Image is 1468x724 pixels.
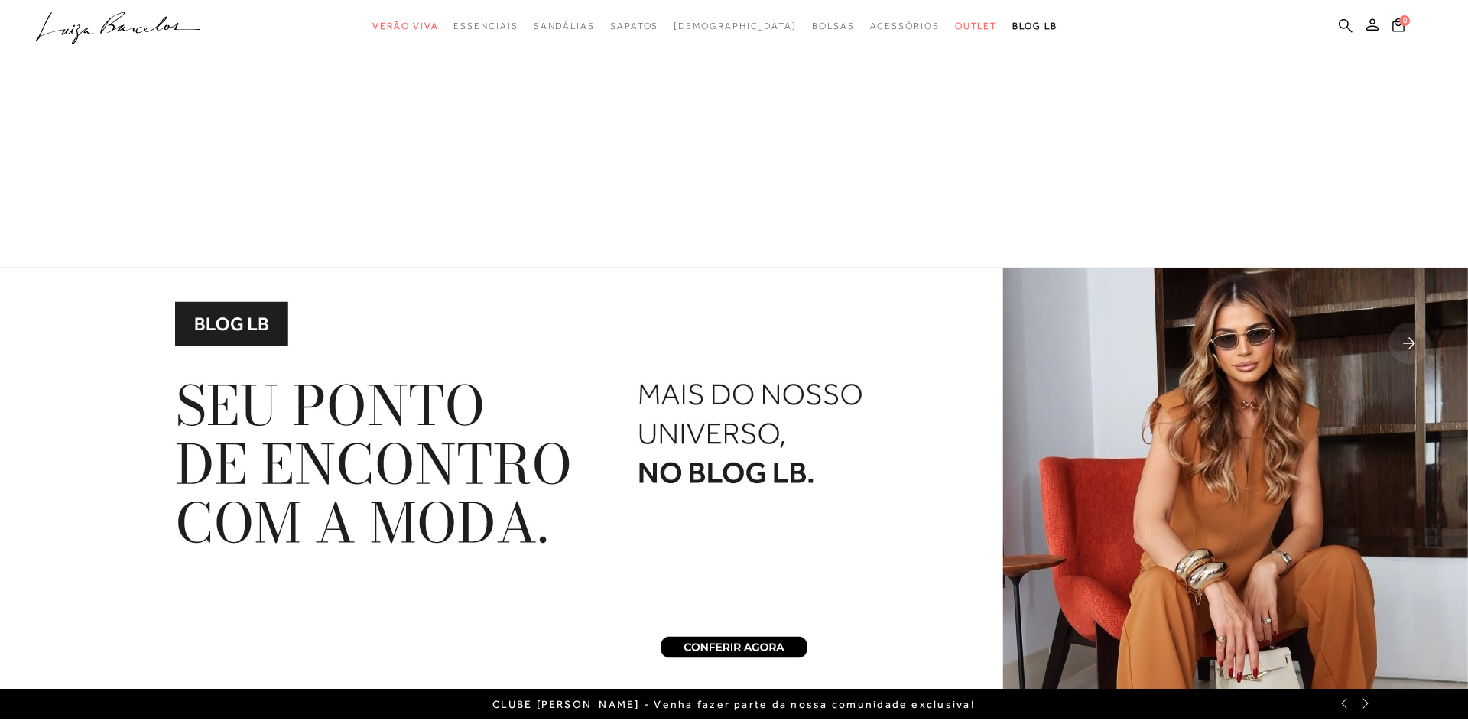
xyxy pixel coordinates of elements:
span: Essenciais [453,21,518,31]
span: Sapatos [610,21,658,31]
a: CLUBE [PERSON_NAME] - Venha fazer parte da nossa comunidade exclusiva! [492,698,976,710]
a: BLOG LB [1012,12,1057,41]
span: 0 [1399,15,1410,26]
span: Verão Viva [372,21,438,31]
a: noSubCategoriesText [674,12,797,41]
a: categoryNavScreenReaderText [372,12,438,41]
span: Bolsas [812,21,855,31]
span: [DEMOGRAPHIC_DATA] [674,21,797,31]
button: 0 [1388,17,1409,37]
a: categoryNavScreenReaderText [870,12,940,41]
span: Sandálias [534,21,595,31]
a: categoryNavScreenReaderText [534,12,595,41]
span: Acessórios [870,21,940,31]
a: categoryNavScreenReaderText [812,12,855,41]
span: BLOG LB [1012,21,1057,31]
span: Outlet [955,21,998,31]
a: categoryNavScreenReaderText [955,12,998,41]
a: categoryNavScreenReaderText [610,12,658,41]
a: categoryNavScreenReaderText [453,12,518,41]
